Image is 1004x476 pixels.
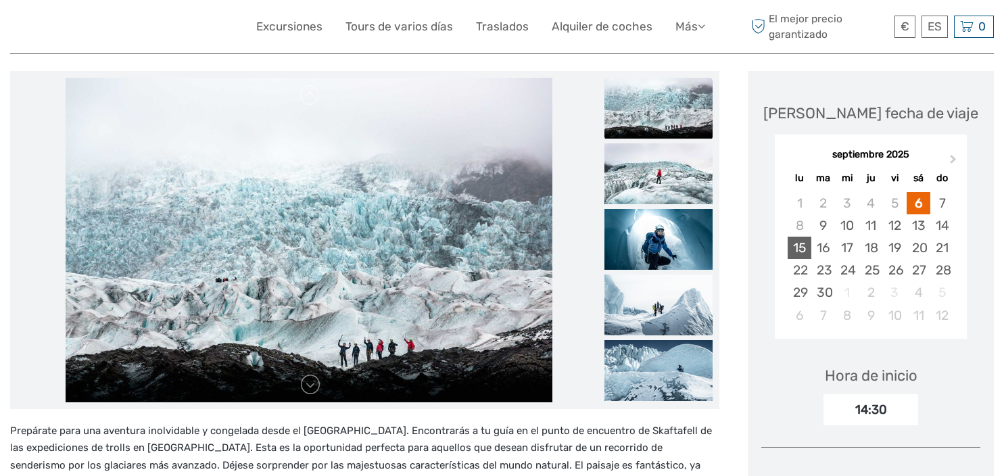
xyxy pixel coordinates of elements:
[883,214,907,237] div: Choose viernes, 12 de septiembre de 2025
[823,394,918,425] div: 14:30
[976,20,988,33] span: 0
[835,192,859,214] div: Not available miércoles, 3 de septiembre de 2025
[883,259,907,281] div: Choose viernes, 26 de septiembre de 2025
[19,24,153,34] p: We're away right now. Please check back later!
[748,11,891,41] span: El mejor precio garantizado
[859,169,883,187] div: ju
[859,192,883,214] div: Not available jueves, 4 de septiembre de 2025
[780,192,963,327] div: month 2025-09
[859,237,883,259] div: Choose jueves, 18 de septiembre de 2025
[788,169,811,187] div: lu
[788,192,811,214] div: Not available lunes, 1 de septiembre de 2025
[907,281,930,304] div: Choose sábado, 4 de octubre de 2025
[604,143,713,204] img: d9e8a0012e014319ad92f11c851a44ac_slider_thumbnail.jpg
[922,16,948,38] div: ES
[788,304,811,327] div: Choose lunes, 6 de octubre de 2025
[930,304,954,327] div: Choose domingo, 12 de octubre de 2025
[811,169,835,187] div: ma
[811,259,835,281] div: Choose martes, 23 de septiembre de 2025
[811,281,835,304] div: Choose martes, 30 de septiembre de 2025
[859,304,883,327] div: Choose jueves, 9 de octubre de 2025
[604,209,713,270] img: 284cc1e2ab6a4de1aad353dc35a5fa24_slider_thumbnail.png
[883,281,907,304] div: Not available viernes, 3 de octubre de 2025
[907,259,930,281] div: Choose sábado, 27 de septiembre de 2025
[604,275,713,335] img: 06a8325af1934cb4b8c3549b94d25f3e_slider_thumbnail.png
[345,17,453,37] a: Tours de varios días
[835,214,859,237] div: Choose miércoles, 10 de septiembre de 2025
[901,20,909,33] span: €
[835,281,859,304] div: Not available miércoles, 1 de octubre de 2025
[675,17,705,37] a: Más
[825,365,917,386] div: Hora de inicio
[859,259,883,281] div: Choose jueves, 25 de septiembre de 2025
[930,237,954,259] div: Choose domingo, 21 de septiembre de 2025
[256,17,322,37] a: Excursiones
[907,192,930,214] div: Choose sábado, 6 de septiembre de 2025
[811,304,835,327] div: Choose martes, 7 de octubre de 2025
[859,214,883,237] div: Choose jueves, 11 de septiembre de 2025
[604,78,713,139] img: d80cff1bf8344dee843a48260a379380_slider_thumbnail.jpg
[907,214,930,237] div: Choose sábado, 13 de septiembre de 2025
[907,169,930,187] div: sá
[944,151,965,173] button: Next Month
[788,214,811,237] div: Not available lunes, 8 de septiembre de 2025
[907,304,930,327] div: Choose sábado, 11 de octubre de 2025
[883,169,907,187] div: vi
[883,237,907,259] div: Choose viernes, 19 de septiembre de 2025
[835,259,859,281] div: Choose miércoles, 24 de septiembre de 2025
[811,192,835,214] div: Not available martes, 2 de septiembre de 2025
[552,17,652,37] a: Alquiler de coches
[788,237,811,259] div: Choose lunes, 15 de septiembre de 2025
[604,340,713,401] img: 953501dea37c4209a92d3729778b9be2_slider_thumbnail.png
[907,237,930,259] div: Choose sábado, 20 de septiembre de 2025
[930,192,954,214] div: Choose domingo, 7 de septiembre de 2025
[835,237,859,259] div: Choose miércoles, 17 de septiembre de 2025
[930,214,954,237] div: Choose domingo, 14 de septiembre de 2025
[883,192,907,214] div: Not available viernes, 5 de septiembre de 2025
[788,281,811,304] div: Choose lunes, 29 de septiembre de 2025
[930,259,954,281] div: Choose domingo, 28 de septiembre de 2025
[859,281,883,304] div: Choose jueves, 2 de octubre de 2025
[763,103,978,124] div: [PERSON_NAME] fecha de viaje
[811,214,835,237] div: Choose martes, 9 de septiembre de 2025
[835,169,859,187] div: mi
[811,237,835,259] div: Choose martes, 16 de septiembre de 2025
[835,304,859,327] div: Choose miércoles, 8 de octubre de 2025
[930,281,954,304] div: Not available domingo, 5 de octubre de 2025
[66,78,552,402] img: d80cff1bf8344dee843a48260a379380_main_slider.jpg
[775,148,967,162] div: septiembre 2025
[788,259,811,281] div: Choose lunes, 22 de septiembre de 2025
[883,304,907,327] div: Choose viernes, 10 de octubre de 2025
[476,17,529,37] a: Traslados
[930,169,954,187] div: do
[156,21,172,37] button: Open LiveChat chat widget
